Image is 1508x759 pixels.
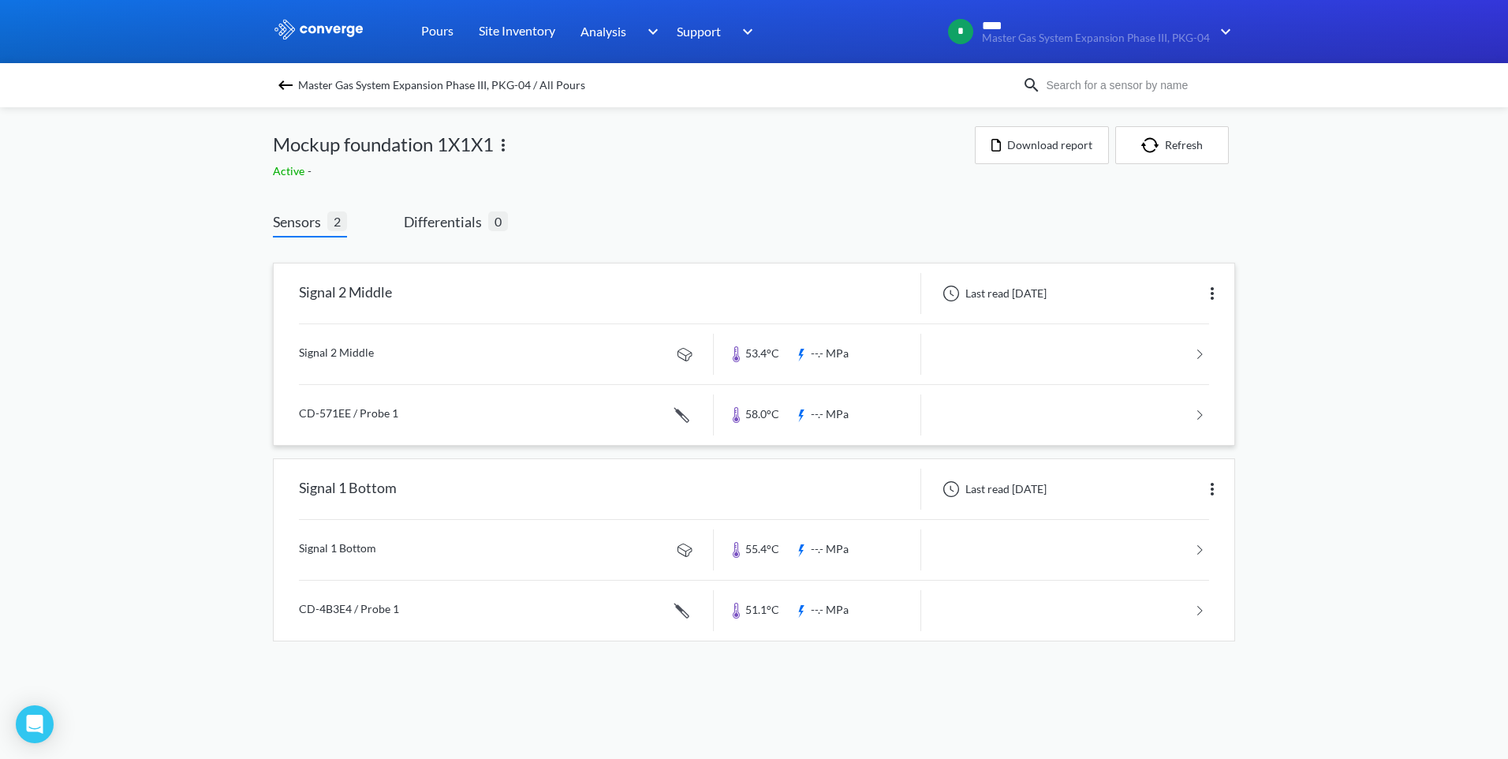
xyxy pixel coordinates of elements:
span: Master Gas System Expansion Phase III, PKG-04 / All Pours [298,74,585,96]
span: Master Gas System Expansion Phase III, PKG-04 [982,32,1210,44]
div: Open Intercom Messenger [16,705,54,743]
img: backspace.svg [276,76,295,95]
input: Search for a sensor by name [1041,77,1232,94]
img: icon-file.svg [991,139,1001,151]
div: Last read [DATE] [934,480,1051,499]
img: icon-search.svg [1022,76,1041,95]
img: logo_ewhite.svg [273,19,364,39]
span: - [308,164,315,178]
button: Download report [975,126,1109,164]
span: 0 [488,211,508,231]
img: more.svg [1203,284,1222,303]
div: Signal 1 Bottom [299,469,397,510]
div: Last read [DATE] [934,284,1051,303]
span: Active [273,164,308,178]
img: icon-refresh.svg [1141,137,1165,153]
img: more.svg [1203,480,1222,499]
img: downArrow.svg [637,22,663,41]
span: Support [677,21,721,41]
img: downArrow.svg [1210,22,1235,41]
span: Analysis [580,21,626,41]
button: Refresh [1115,126,1229,164]
img: more.svg [494,136,513,155]
div: Signal 2 Middle [299,273,392,314]
span: Sensors [273,211,327,233]
span: Differentials [404,211,488,233]
span: Mockup foundation 1X1X1 [273,129,494,159]
img: downArrow.svg [732,22,757,41]
span: 2 [327,211,347,231]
